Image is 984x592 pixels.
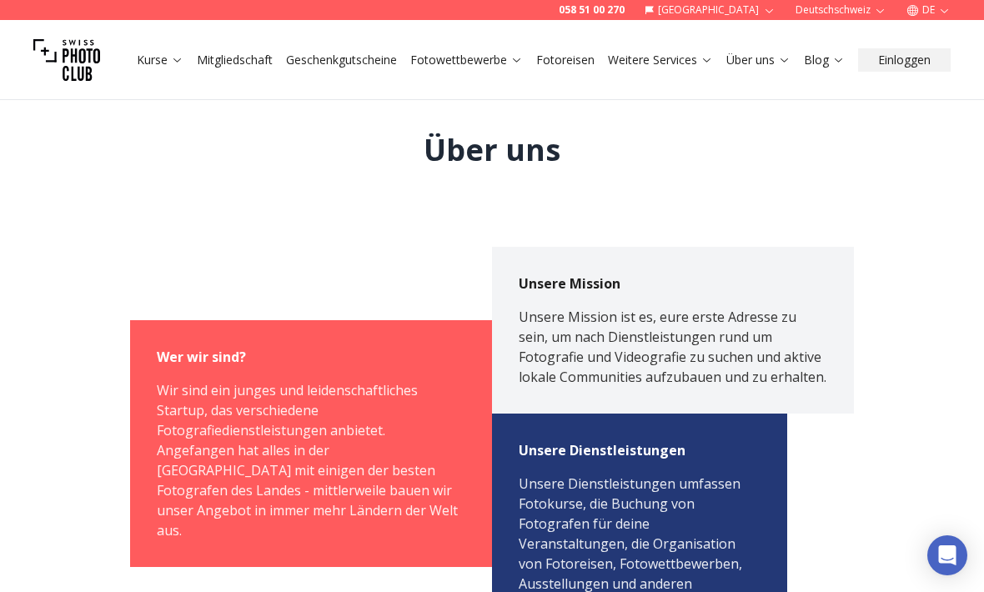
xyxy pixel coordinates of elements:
button: Geschenkgutscheine [279,48,404,72]
button: Einloggen [858,48,951,72]
a: Über uns [726,52,791,68]
a: Fotowettbewerbe [410,52,523,68]
a: Geschenkgutscheine [286,52,397,68]
a: Fotoreisen [536,52,595,68]
h2: Unsere Dienstleistungen [519,440,761,460]
button: Weitere Services [601,48,720,72]
div: Open Intercom Messenger [927,535,967,575]
a: Mitgliedschaft [197,52,273,68]
h2: Unsere Mission [519,273,827,293]
button: Fotoreisen [530,48,601,72]
button: Kurse [130,48,190,72]
h1: Über uns [424,133,560,167]
button: Blog [797,48,851,72]
button: Fotowettbewerbe [404,48,530,72]
button: Mitgliedschaft [190,48,279,72]
a: Blog [804,52,845,68]
h2: Wer wir sind? [157,347,465,367]
span: Wir sind ein junges und leidenschaftliches Startup, das verschiedene Fotografiedienstleistungen a... [157,381,458,539]
span: Unsere Mission ist es, eure erste Adresse zu sein, um nach Dienstleistungen rund um Fotografie un... [519,308,826,386]
a: 058 51 00 270 [559,3,625,17]
button: Über uns [720,48,797,72]
a: Weitere Services [608,52,713,68]
img: Swiss photo club [33,27,100,93]
a: Kurse [137,52,183,68]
